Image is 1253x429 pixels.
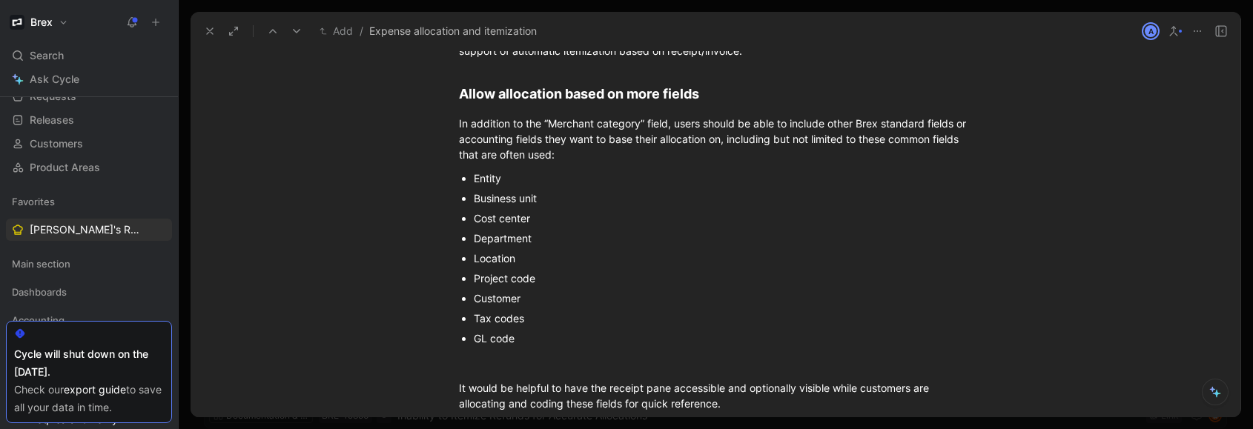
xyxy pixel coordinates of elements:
span: Ask Cycle [30,70,79,88]
div: It would be helpful to have the receipt pane accessible and optionally visible while customers ar... [459,380,972,411]
button: BrexBrex [6,12,72,33]
img: Brex [10,15,24,30]
div: Cycle will shut down on the [DATE]. [14,345,164,381]
span: Customers [30,136,83,151]
a: [PERSON_NAME]'s Requests [6,219,172,241]
span: This approach will create a unified experience where “splitting” an expense encompasses two types... [459,13,959,57]
span: Dashboards [12,285,67,299]
span: In addition to the “Merchant category” field, users should be able to include other Brex standard... [459,117,969,161]
div: Dashboards [6,281,172,303]
span: Tax codes [474,312,524,325]
span: Department [474,232,532,245]
div: Dashboards [6,281,172,307]
span: GL code [474,332,515,345]
span: Cost center [474,212,530,225]
span: / [360,22,363,40]
span: Search [30,47,64,64]
button: Add [316,22,357,40]
div: A [1143,24,1158,39]
a: Product Areas [6,156,172,179]
span: Customer [474,292,520,305]
a: Customers [6,133,172,155]
div: Search [6,44,172,67]
a: Ask Cycle [6,68,172,90]
span: Main section [12,256,70,271]
span: Expense allocation and itemization [369,22,537,40]
span: Product Areas [30,160,100,175]
a: Releases [6,109,172,131]
span: Location [474,252,515,265]
div: Entity [474,170,972,186]
span: Project code [474,272,535,285]
span: Business unit [474,192,537,204]
span: Accounting [12,313,65,327]
div: Main section [6,253,172,275]
div: Check our to save all your data in time. [14,381,164,416]
h1: Brex [30,16,53,29]
span: Releases [30,113,74,127]
span: Allow allocation based on more fields [459,86,699,102]
div: Favorites [6,190,172,213]
div: Main section [6,253,172,279]
a: export guide [64,383,126,396]
div: Accounting [6,309,172,331]
span: Favorites [12,194,55,209]
span: [PERSON_NAME]'s Requests [30,222,140,237]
